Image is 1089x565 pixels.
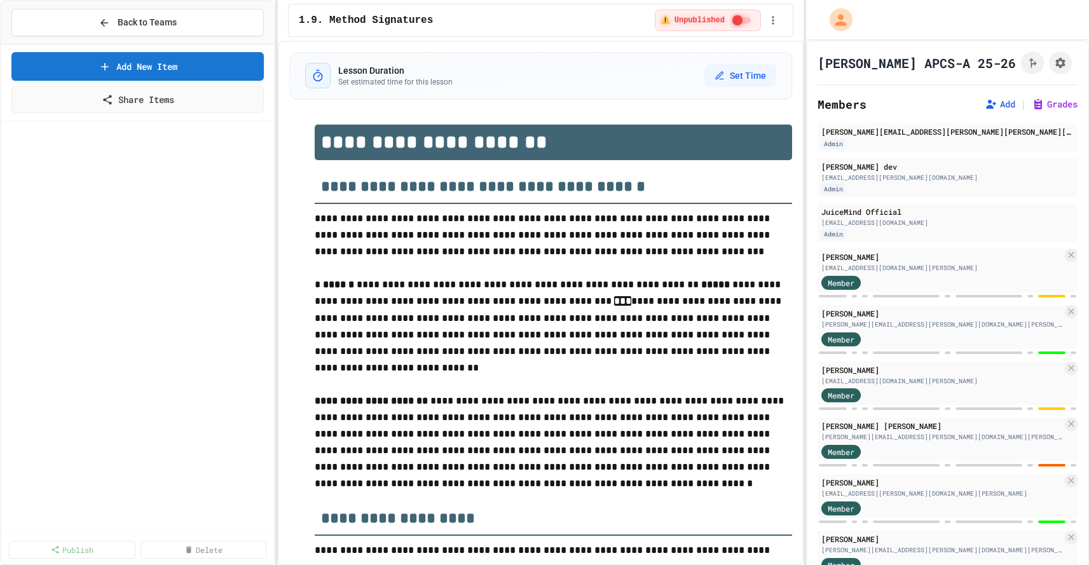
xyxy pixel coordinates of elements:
div: [PERSON_NAME] [821,251,1062,262]
span: ⚠️ Unpublished [660,15,725,25]
div: [EMAIL_ADDRESS][DOMAIN_NAME][PERSON_NAME] [821,263,1062,273]
a: Delete [140,541,267,559]
span: Member [828,390,854,401]
button: Back to Teams [11,9,264,36]
div: [PERSON_NAME] dev [821,161,1074,172]
div: [PERSON_NAME] [821,533,1062,545]
div: [PERSON_NAME][EMAIL_ADDRESS][PERSON_NAME][DOMAIN_NAME][PERSON_NAME] [821,432,1062,442]
span: 1.9. Method Signatures [299,13,433,28]
h3: Lesson Duration [338,64,453,77]
button: Grades [1032,98,1078,111]
div: [PERSON_NAME][EMAIL_ADDRESS][PERSON_NAME][DOMAIN_NAME][PERSON_NAME] [821,320,1062,329]
h1: [PERSON_NAME] APCS-A 25-26 [818,54,1016,72]
span: Back to Teams [118,16,177,29]
div: [PERSON_NAME][EMAIL_ADDRESS][PERSON_NAME][PERSON_NAME][DOMAIN_NAME] [821,126,1074,137]
span: Member [828,334,854,345]
div: [PERSON_NAME][EMAIL_ADDRESS][PERSON_NAME][DOMAIN_NAME][PERSON_NAME] [821,545,1062,555]
div: [PERSON_NAME] [821,308,1062,319]
div: [EMAIL_ADDRESS][PERSON_NAME][DOMAIN_NAME] [821,173,1074,182]
a: Share Items [11,86,264,113]
div: [EMAIL_ADDRESS][PERSON_NAME][DOMAIN_NAME][PERSON_NAME] [821,489,1062,498]
div: [EMAIL_ADDRESS][DOMAIN_NAME] [821,218,1074,228]
div: [PERSON_NAME] [821,477,1062,488]
a: Publish [9,541,135,559]
span: Member [828,446,854,458]
h2: Members [818,95,866,113]
div: Admin [821,139,846,149]
div: ⚠️ Students cannot see this content! Click the toggle to publish it and make it visible to your c... [654,10,762,31]
div: [EMAIL_ADDRESS][DOMAIN_NAME][PERSON_NAME] [821,376,1062,386]
div: Admin [821,184,846,194]
a: Add New Item [11,52,264,81]
div: [PERSON_NAME] [PERSON_NAME] [821,420,1062,432]
button: Set Time [704,64,776,87]
div: Admin [821,229,846,240]
button: Click to see fork details [1021,51,1044,74]
div: JuiceMind Official [821,206,1074,217]
div: [PERSON_NAME] [821,364,1062,376]
p: Set estimated time for this lesson [338,77,453,87]
span: Member [828,503,854,514]
iframe: chat widget [1036,514,1076,552]
span: Member [828,277,854,289]
button: Assignment Settings [1049,51,1072,74]
span: | [1020,97,1027,112]
button: Add [985,98,1015,111]
iframe: chat widget [983,459,1076,513]
div: My Account [816,5,856,34]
